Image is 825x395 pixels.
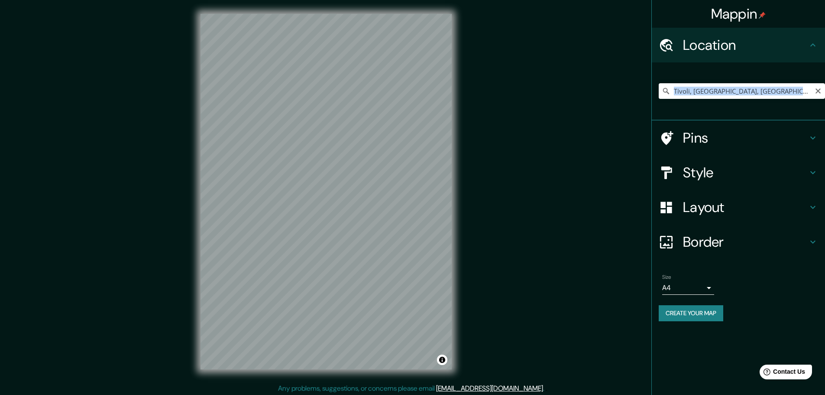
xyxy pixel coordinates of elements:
[437,355,447,365] button: Toggle attribution
[683,199,808,216] h4: Layout
[662,281,714,295] div: A4
[201,14,452,369] canvas: Map
[659,305,723,321] button: Create your map
[652,28,825,62] div: Location
[652,121,825,155] div: Pins
[683,129,808,147] h4: Pins
[759,12,766,19] img: pin-icon.png
[544,383,546,394] div: .
[815,86,822,95] button: Clear
[652,190,825,225] div: Layout
[683,36,808,54] h4: Location
[436,384,543,393] a: [EMAIL_ADDRESS][DOMAIN_NAME]
[683,164,808,181] h4: Style
[652,225,825,259] div: Border
[652,155,825,190] div: Style
[711,5,766,23] h4: Mappin
[278,383,544,394] p: Any problems, suggestions, or concerns please email .
[683,233,808,251] h4: Border
[748,361,815,385] iframe: Help widget launcher
[546,383,547,394] div: .
[662,274,671,281] label: Size
[659,83,825,99] input: Pick your city or area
